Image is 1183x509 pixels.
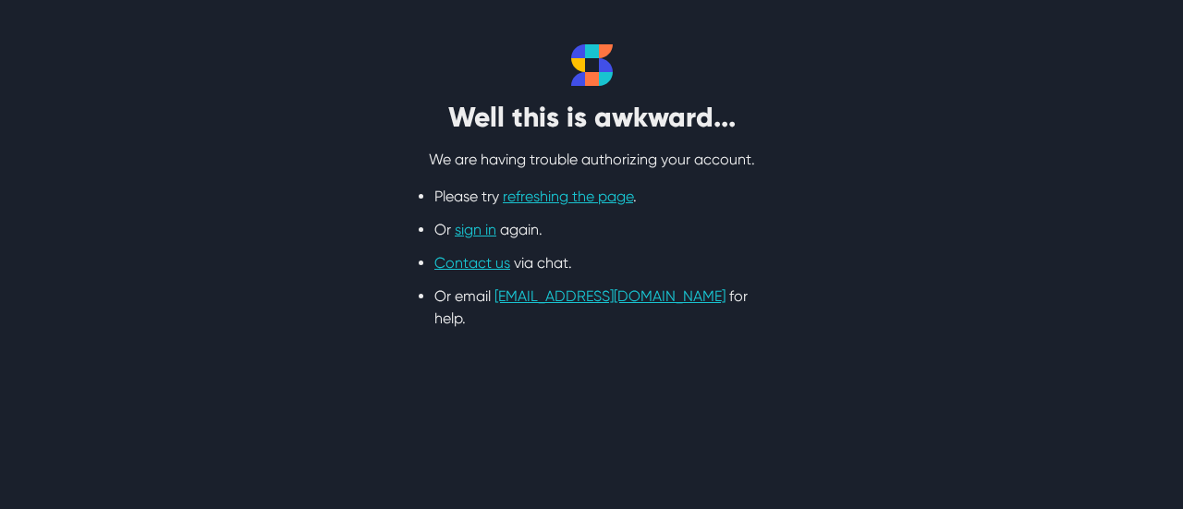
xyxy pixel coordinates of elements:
[434,254,510,272] a: Contact us
[434,219,749,241] li: Or again.
[455,221,496,238] a: sign in
[494,287,726,305] a: [EMAIL_ADDRESS][DOMAIN_NAME]
[360,149,823,171] p: We are having trouble authorizing your account.
[360,101,823,134] h2: Well this is awkward...
[434,252,749,274] li: via chat.
[503,188,633,205] a: refreshing the page
[434,186,749,208] li: Please try .
[434,285,749,330] li: Or email for help.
